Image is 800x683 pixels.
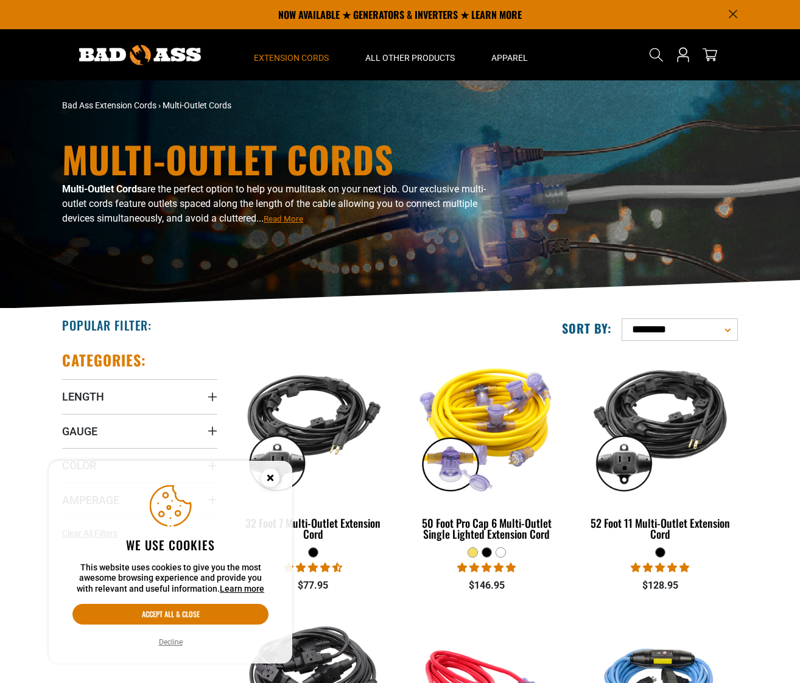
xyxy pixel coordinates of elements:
[62,448,217,482] summary: Color
[62,317,152,333] h2: Popular Filter:
[409,517,564,539] div: 50 Foot Pro Cap 6 Multi-Outlet Single Lighted Extension Cord
[49,461,292,664] aside: Cookie Consent
[72,537,268,553] h2: We use cookies
[236,517,391,539] div: 32 Foot 7 Multi-Outlet Extension Cord
[72,604,268,625] button: Accept all & close
[409,351,564,547] a: yellow 50 Foot Pro Cap 6 Multi-Outlet Single Lighted Extension Cord
[583,351,738,547] a: black 52 Foot 11 Multi-Outlet Extension Cord
[284,562,342,573] span: 4.67 stars
[62,414,217,448] summary: Gauge
[62,183,486,224] span: are the perfect option to help you multitask on your next job. Our exclusive multi-outlet cords f...
[264,214,303,223] span: Read More
[62,379,217,413] summary: Length
[647,45,666,65] summary: Search
[72,562,268,595] p: This website uses cookies to give you the most awesome browsing experience and provide you with r...
[583,357,737,497] img: black
[62,99,507,112] nav: breadcrumbs
[409,578,564,593] div: $146.95
[410,357,563,497] img: yellow
[473,29,546,80] summary: Apparel
[583,578,738,593] div: $128.95
[236,578,391,593] div: $77.95
[347,29,473,80] summary: All Other Products
[62,100,156,110] a: Bad Ass Extension Cords
[62,183,142,195] b: Multi-Outlet Cords
[237,357,390,497] img: black
[62,458,96,472] span: Color
[62,351,146,370] h2: Categories:
[163,100,231,110] span: Multi-Outlet Cords
[155,636,186,648] button: Decline
[62,390,104,404] span: Length
[158,100,161,110] span: ›
[62,424,97,438] span: Gauge
[562,320,612,336] label: Sort by:
[236,29,347,80] summary: Extension Cords
[491,52,528,63] span: Apparel
[79,45,201,65] img: Bad Ass Extension Cords
[365,52,455,63] span: All Other Products
[220,584,264,594] a: Learn more
[236,351,391,547] a: black 32 Foot 7 Multi-Outlet Extension Cord
[583,517,738,539] div: 52 Foot 11 Multi-Outlet Extension Cord
[457,562,516,573] span: 4.80 stars
[631,562,689,573] span: 4.95 stars
[62,141,507,177] h1: Multi-Outlet Cords
[254,52,329,63] span: Extension Cords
